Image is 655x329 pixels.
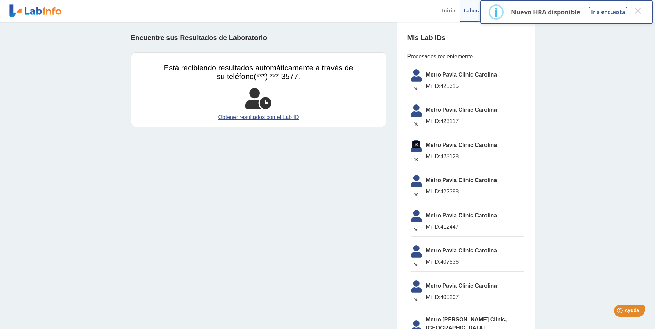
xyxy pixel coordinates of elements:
span: Mi ID: [426,259,441,265]
h4: Mis Lab IDs [407,34,446,42]
span: Metro Pavia Clinic Carolina [426,106,524,114]
span: Yo [407,156,426,162]
div: Yo [412,141,421,148]
span: Yo [407,297,426,303]
span: Metro Pavia Clinic Carolina [426,282,524,290]
span: Metro Pavia Clinic Carolina [426,176,524,185]
button: Close this dialog [632,4,644,17]
span: 407536 [426,258,524,266]
span: Mi ID: [426,83,441,89]
span: Metro Pavia Clinic Carolina [426,247,524,255]
span: Mi ID: [426,153,441,159]
span: Yo [407,86,426,92]
span: Mi ID: [426,224,441,230]
span: Yo [407,121,426,127]
span: Metro Pavia Clinic Carolina [426,141,524,149]
span: Metro Pavia Clinic Carolina [426,71,524,79]
span: Está recibiendo resultados automáticamente a través de su teléfono [164,63,353,81]
span: 422388 [426,188,524,196]
span: 425315 [426,82,524,90]
div: i [494,6,498,18]
span: Yo [407,262,426,268]
span: Mi ID: [426,118,441,124]
span: Yo [407,227,426,233]
span: Yo [407,191,426,198]
span: Mi ID: [426,294,441,300]
span: Metro Pavia Clinic Carolina [426,211,524,220]
p: Nuevo HRA disponible [511,8,580,16]
h4: Encuentre sus Resultados de Laboratorio [131,34,267,42]
button: Ir a encuesta [589,7,627,17]
span: 423128 [426,152,524,161]
a: Obtener resultados con el Lab ID [164,113,353,121]
span: 405207 [426,293,524,301]
iframe: Help widget launcher [594,302,647,321]
span: Procesados recientemente [407,52,524,61]
span: 412447 [426,223,524,231]
span: Mi ID: [426,189,441,195]
span: 423117 [426,117,524,126]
